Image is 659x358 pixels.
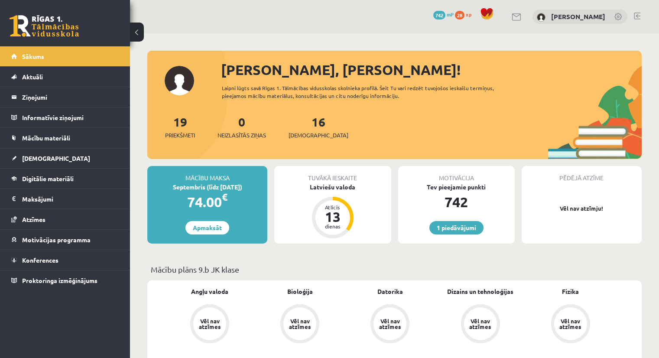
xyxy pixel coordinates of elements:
[221,59,642,80] div: [PERSON_NAME], [PERSON_NAME]!
[11,250,119,270] a: Konferences
[320,224,346,229] div: dienas
[466,11,471,18] span: xp
[447,11,454,18] span: mP
[11,209,119,229] a: Atzīmes
[147,192,267,212] div: 74.00
[288,318,312,329] div: Vēl nav atzīmes
[165,131,195,140] span: Priekšmeti
[551,12,605,21] a: [PERSON_NAME]
[455,11,464,20] span: 28
[320,210,346,224] div: 13
[537,13,545,22] img: Vera Priede
[191,287,228,296] a: Angļu valoda
[11,46,119,66] a: Sākums
[147,166,267,182] div: Mācību maksa
[433,11,445,20] span: 742
[526,204,637,213] p: Vēl nav atzīmju!
[289,114,348,140] a: 16[DEMOGRAPHIC_DATA]
[287,287,313,296] a: Bioloģija
[345,304,435,345] a: Vēl nav atzīmes
[398,182,515,192] div: Tev pieejamie punkti
[11,87,119,107] a: Ziņojumi
[22,277,97,284] span: Proktoringa izmēģinājums
[11,128,119,148] a: Mācību materiāli
[218,131,266,140] span: Neizlasītās ziņas
[22,189,119,209] legend: Maksājumi
[22,175,74,182] span: Digitālie materiāli
[165,114,195,140] a: 19Priekšmeti
[558,318,583,329] div: Vēl nav atzīmes
[22,154,90,162] span: [DEMOGRAPHIC_DATA]
[455,11,476,18] a: 28 xp
[429,221,484,234] a: 1 piedāvājumi
[22,107,119,127] legend: Informatīvie ziņojumi
[398,192,515,212] div: 742
[468,318,493,329] div: Vēl nav atzīmes
[320,205,346,210] div: Atlicis
[222,84,519,100] div: Laipni lūgts savā Rīgas 1. Tālmācības vidusskolas skolnieka profilā. Šeit Tu vari redzēt tuvojošo...
[165,304,255,345] a: Vēl nav atzīmes
[22,236,91,244] span: Motivācijas programma
[198,318,222,329] div: Vēl nav atzīmes
[11,169,119,189] a: Digitālie materiāli
[274,182,391,192] div: Latviešu valoda
[11,189,119,209] a: Maksājumi
[274,166,391,182] div: Tuvākā ieskaite
[255,304,345,345] a: Vēl nav atzīmes
[22,134,70,142] span: Mācību materiāli
[22,87,119,107] legend: Ziņojumi
[447,287,513,296] a: Dizains un tehnoloģijas
[22,52,44,60] span: Sākums
[11,148,119,168] a: [DEMOGRAPHIC_DATA]
[11,230,119,250] a: Motivācijas programma
[435,304,526,345] a: Vēl nav atzīmes
[22,215,45,223] span: Atzīmes
[222,191,227,203] span: €
[151,264,638,275] p: Mācību plāns 9.b JK klase
[22,256,58,264] span: Konferences
[218,114,266,140] a: 0Neizlasītās ziņas
[147,182,267,192] div: Septembris (līdz [DATE])
[377,287,403,296] a: Datorika
[11,107,119,127] a: Informatīvie ziņojumi
[522,166,642,182] div: Pēdējā atzīme
[433,11,454,18] a: 742 mP
[22,73,43,81] span: Aktuāli
[289,131,348,140] span: [DEMOGRAPHIC_DATA]
[11,67,119,87] a: Aktuāli
[10,15,79,37] a: Rīgas 1. Tālmācības vidusskola
[378,318,402,329] div: Vēl nav atzīmes
[185,221,229,234] a: Apmaksāt
[398,166,515,182] div: Motivācija
[526,304,616,345] a: Vēl nav atzīmes
[11,270,119,290] a: Proktoringa izmēģinājums
[274,182,391,240] a: Latviešu valoda Atlicis 13 dienas
[562,287,579,296] a: Fizika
